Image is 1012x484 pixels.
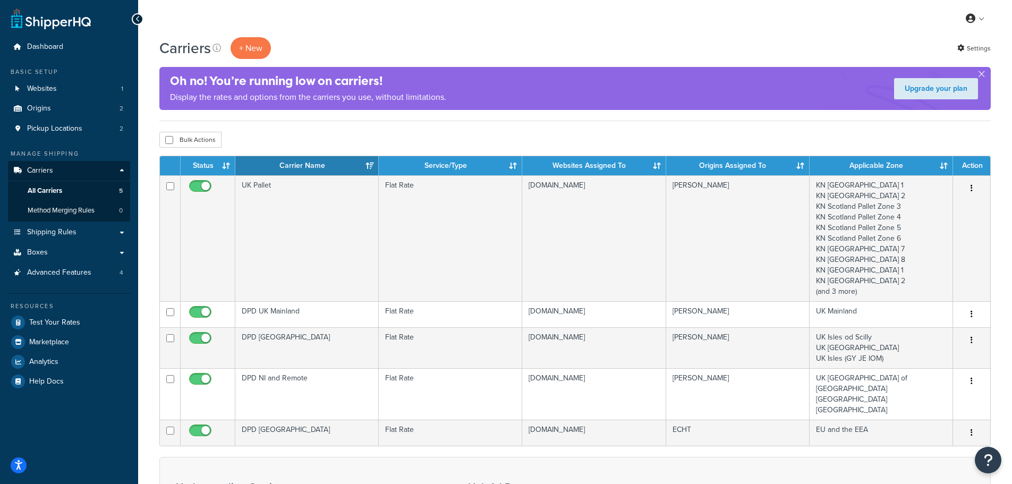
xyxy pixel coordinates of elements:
[8,67,130,77] div: Basic Setup
[170,90,446,105] p: Display the rates and options from the carriers you use, without limitations.
[8,313,130,332] a: Test Your Rates
[119,206,123,215] span: 0
[522,175,666,301] td: [DOMAIN_NAME]
[894,78,978,99] a: Upgrade your plan
[8,372,130,391] a: Help Docs
[522,327,666,368] td: [DOMAIN_NAME]
[29,338,69,347] span: Marketplace
[666,301,810,327] td: [PERSON_NAME]
[235,368,379,420] td: DPD NI and Remote
[522,156,666,175] th: Websites Assigned To: activate to sort column ascending
[120,268,123,277] span: 4
[8,201,130,220] li: Method Merging Rules
[27,124,82,133] span: Pickup Locations
[8,223,130,242] a: Shipping Rules
[29,377,64,386] span: Help Docs
[120,104,123,113] span: 2
[8,99,130,118] a: Origins 2
[119,186,123,196] span: 5
[8,79,130,99] a: Websites 1
[379,301,522,327] td: Flat Rate
[666,368,810,420] td: [PERSON_NAME]
[379,368,522,420] td: Flat Rate
[810,156,953,175] th: Applicable Zone: activate to sort column ascending
[28,206,95,215] span: Method Merging Rules
[29,358,58,367] span: Analytics
[379,175,522,301] td: Flat Rate
[231,37,271,59] button: + New
[522,420,666,446] td: [DOMAIN_NAME]
[666,327,810,368] td: [PERSON_NAME]
[27,228,76,237] span: Shipping Rules
[11,8,91,29] a: ShipperHQ Home
[159,132,222,148] button: Bulk Actions
[8,302,130,311] div: Resources
[8,263,130,283] a: Advanced Features 4
[8,333,130,352] a: Marketplace
[8,201,130,220] a: Method Merging Rules 0
[235,301,379,327] td: DPD UK Mainland
[121,84,123,94] span: 1
[8,119,130,139] a: Pickup Locations 2
[522,301,666,327] td: [DOMAIN_NAME]
[170,72,446,90] h4: Oh no! You’re running low on carriers!
[235,420,379,446] td: DPD [GEOGRAPHIC_DATA]
[235,175,379,301] td: UK Pallet
[379,420,522,446] td: Flat Rate
[957,41,991,56] a: Settings
[8,161,130,181] a: Carriers
[27,166,53,175] span: Carriers
[27,43,63,52] span: Dashboard
[28,186,62,196] span: All Carriers
[810,175,953,301] td: KN [GEOGRAPHIC_DATA] 1 KN [GEOGRAPHIC_DATA] 2 KN Scotland Pallet Zone 3 KN Scotland Pallet Zone 4...
[379,327,522,368] td: Flat Rate
[810,327,953,368] td: UK Isles od Scilly UK [GEOGRAPHIC_DATA] UK Isles (GY JE IOM)
[8,243,130,262] a: Boxes
[8,149,130,158] div: Manage Shipping
[810,420,953,446] td: EU and the EEA
[810,368,953,420] td: UK [GEOGRAPHIC_DATA] of [GEOGRAPHIC_DATA] [GEOGRAPHIC_DATA] [GEOGRAPHIC_DATA]
[8,181,130,201] a: All Carriers 5
[8,99,130,118] li: Origins
[975,447,1001,473] button: Open Resource Center
[27,268,91,277] span: Advanced Features
[666,420,810,446] td: ECHT
[8,181,130,201] li: All Carriers
[27,84,57,94] span: Websites
[27,104,51,113] span: Origins
[810,301,953,327] td: UK Mainland
[379,156,522,175] th: Service/Type: activate to sort column ascending
[235,327,379,368] td: DPD [GEOGRAPHIC_DATA]
[8,37,130,57] a: Dashboard
[235,156,379,175] th: Carrier Name: activate to sort column ascending
[29,318,80,327] span: Test Your Rates
[522,368,666,420] td: [DOMAIN_NAME]
[159,38,211,58] h1: Carriers
[8,352,130,371] a: Analytics
[181,156,235,175] th: Status: activate to sort column ascending
[666,156,810,175] th: Origins Assigned To: activate to sort column ascending
[27,248,48,257] span: Boxes
[8,263,130,283] li: Advanced Features
[8,119,130,139] li: Pickup Locations
[8,79,130,99] li: Websites
[8,161,130,222] li: Carriers
[120,124,123,133] span: 2
[666,175,810,301] td: [PERSON_NAME]
[953,156,990,175] th: Action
